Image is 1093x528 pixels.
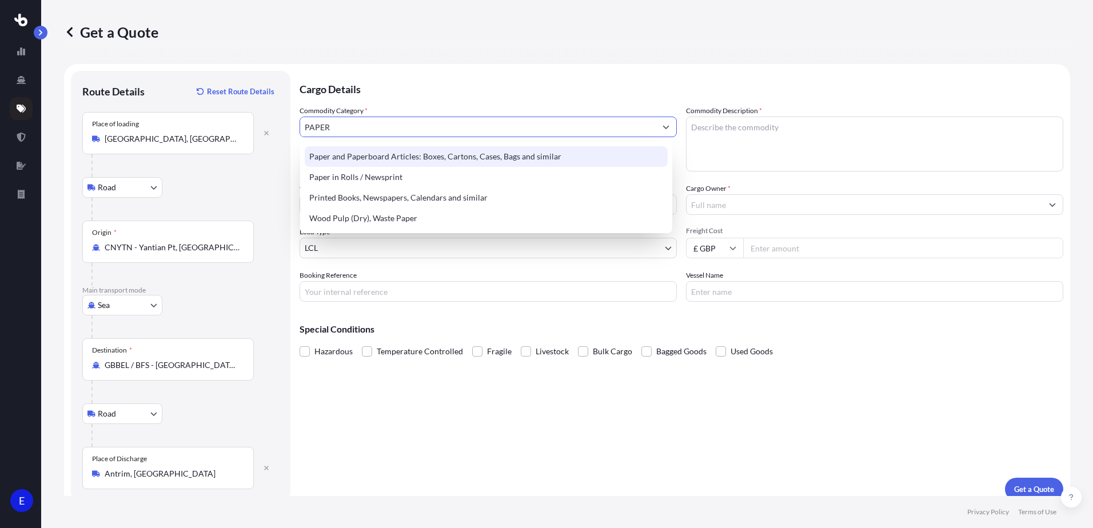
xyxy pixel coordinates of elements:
div: Place of Discharge [92,454,147,463]
span: Road [98,182,116,193]
span: Hazardous [314,343,353,360]
label: Cargo Owner [686,183,731,194]
p: Main transport mode [82,286,279,295]
div: Destination [92,346,132,355]
p: Route Details [82,85,145,98]
p: Get a Quote [64,23,158,41]
p: Cargo Details [300,71,1063,105]
label: Commodity Description [686,105,762,117]
input: Place of Discharge [105,468,240,479]
p: Reset Route Details [207,86,274,97]
span: LCL [305,242,318,254]
button: Select transport [82,295,162,315]
span: Temperature Controlled [377,343,463,360]
span: E [19,495,25,506]
span: Load Type [300,226,334,238]
input: Full name [687,194,1042,215]
button: Select transport [82,177,162,198]
label: Commodity Category [300,105,368,117]
div: Printed Books, Newspapers, Calendars and similar [305,187,668,208]
span: Fragile [487,343,512,360]
input: Place of loading [105,133,240,145]
input: Enter amount [743,238,1063,258]
span: Bagged Goods [656,343,707,360]
p: Get a Quote [1014,483,1054,495]
div: Wood Pulp (Dry), Waste Paper [305,208,668,229]
p: Special Conditions [300,325,1063,334]
label: Vessel Name [686,270,723,281]
span: Livestock [536,343,569,360]
div: Paper and Paperboard Articles: Boxes, Cartons, Cases, Bags and similar [305,146,668,167]
div: Place of loading [92,119,139,129]
span: Bulk Cargo [593,343,632,360]
input: Origin [105,242,240,253]
label: Booking Reference [300,270,357,281]
div: Origin [92,228,117,237]
div: Paper in Rolls / Newsprint [305,167,668,187]
span: Sea [98,299,110,311]
div: Suggestions [305,146,668,229]
p: Privacy Policy [967,507,1009,517]
input: Enter name [686,281,1063,302]
input: Destination [105,359,240,371]
span: Freight Cost [686,226,1063,235]
button: Select transport [82,403,162,424]
span: Road [98,408,116,419]
button: Show suggestions [656,117,676,137]
input: Select a commodity type [300,117,656,137]
span: Commodity Value [300,183,677,192]
p: Terms of Use [1018,507,1056,517]
span: Used Goods [731,343,773,360]
input: Your internal reference [300,281,677,302]
button: Show suggestions [1042,194,1063,215]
